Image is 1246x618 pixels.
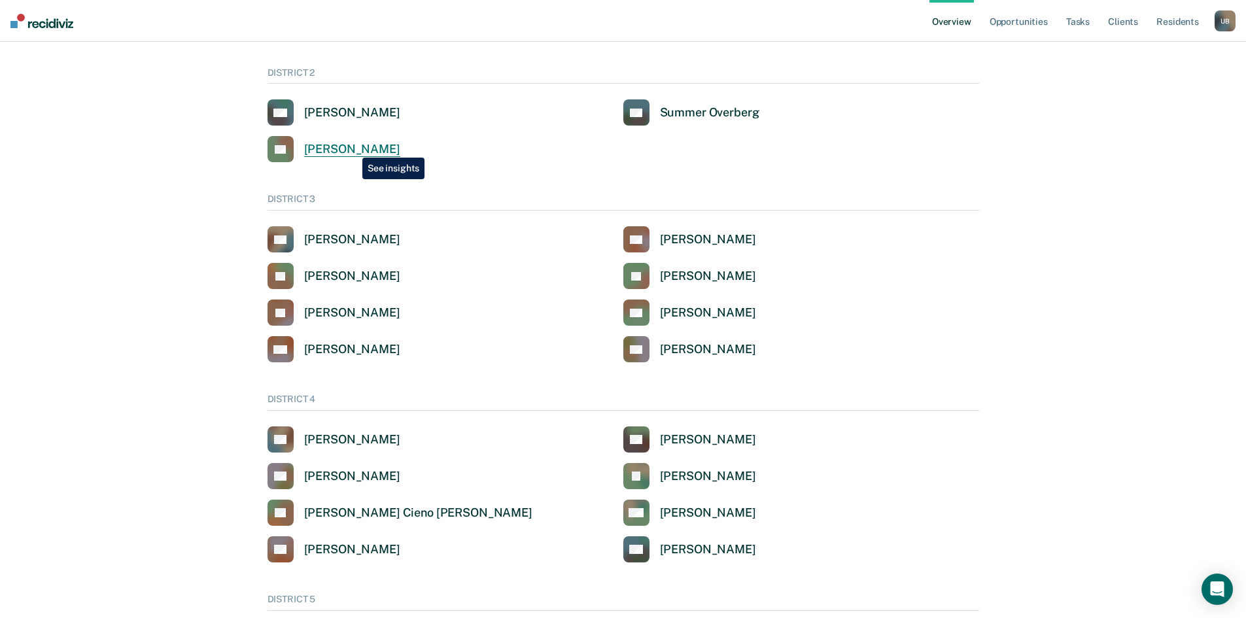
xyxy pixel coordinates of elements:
div: [PERSON_NAME] [304,269,400,284]
div: [PERSON_NAME] [660,469,756,484]
div: DISTRICT 2 [268,67,979,84]
div: Summer Overberg [660,105,759,120]
a: [PERSON_NAME] [623,226,756,252]
a: [PERSON_NAME] [623,336,756,362]
a: [PERSON_NAME] [268,263,400,289]
div: [PERSON_NAME] [660,506,756,521]
div: DISTRICT 4 [268,394,979,411]
div: [PERSON_NAME] [304,542,400,557]
a: [PERSON_NAME] [623,536,756,562]
a: [PERSON_NAME] [268,536,400,562]
a: [PERSON_NAME] [268,136,400,162]
a: [PERSON_NAME] [268,99,400,126]
div: [PERSON_NAME] [304,142,400,157]
div: [PERSON_NAME] [304,232,400,247]
a: [PERSON_NAME] [623,263,756,289]
a: [PERSON_NAME] [623,426,756,453]
div: [PERSON_NAME] [304,305,400,320]
a: [PERSON_NAME] [268,300,400,326]
div: [PERSON_NAME] [304,342,400,357]
div: [PERSON_NAME] [660,305,756,320]
div: [PERSON_NAME] [304,105,400,120]
div: DISTRICT 5 [268,594,979,611]
img: Recidiviz [10,14,73,28]
a: [PERSON_NAME] [268,463,400,489]
a: [PERSON_NAME] [268,426,400,453]
div: U B [1215,10,1236,31]
div: [PERSON_NAME] Cieno [PERSON_NAME] [304,506,532,521]
div: [PERSON_NAME] [304,432,400,447]
div: [PERSON_NAME] [660,232,756,247]
a: Summer Overberg [623,99,759,126]
a: [PERSON_NAME] [623,463,756,489]
div: [PERSON_NAME] [660,542,756,557]
div: [PERSON_NAME] [660,269,756,284]
div: [PERSON_NAME] [660,432,756,447]
a: [PERSON_NAME] [268,336,400,362]
a: [PERSON_NAME] [623,500,756,526]
div: [PERSON_NAME] [660,342,756,357]
a: [PERSON_NAME] [268,226,400,252]
div: DISTRICT 3 [268,194,979,211]
a: [PERSON_NAME] [623,300,756,326]
button: UB [1215,10,1236,31]
div: Open Intercom Messenger [1202,574,1233,605]
div: [PERSON_NAME] [304,469,400,484]
a: [PERSON_NAME] Cieno [PERSON_NAME] [268,500,532,526]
